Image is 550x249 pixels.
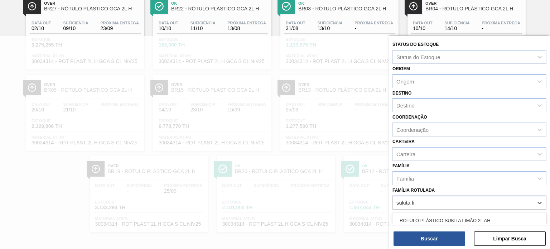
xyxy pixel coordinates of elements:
[286,21,305,25] span: Data out
[155,2,164,11] img: Ícone
[63,26,88,31] span: 09/10
[317,26,342,31] span: 13/10
[227,21,266,25] span: Próxima Entrega
[392,42,439,47] label: Status do Estoque
[100,21,139,25] span: Próxima Entrega
[63,21,88,25] span: Suficiência
[425,6,522,11] span: BR04 - RÓTULO PLÁSTICO GCA 2L H
[396,127,429,133] div: Coordenação
[32,21,51,25] span: Data out
[413,26,433,31] span: 10/10
[392,214,546,227] div: ROTULO PLÁSTICO SUKITA LIMÃO 2L AH
[171,6,268,11] span: BR22 - RÓTULO PLÁSTICO GCA 2L H
[425,1,522,5] span: Over
[190,21,215,25] span: Suficiência
[44,1,141,5] span: Over
[444,26,469,31] span: 14/10
[298,1,395,5] span: Ok
[354,26,393,31] span: -
[317,21,342,25] span: Suficiência
[190,26,215,31] span: 11/10
[286,26,305,31] span: 31/08
[44,6,141,11] span: BR27 - RÓTULO PLÁSTICO GCA 2L H
[28,2,37,11] img: Ícone
[392,212,428,217] label: Material ativo
[100,26,139,31] span: 23/09
[444,21,469,25] span: Suficiência
[482,21,520,25] span: Próxima Entrega
[396,54,440,60] div: Status do Estoque
[392,115,427,120] label: Coordenação
[392,91,411,96] label: Destino
[396,175,414,181] div: Família
[396,151,415,157] div: Carteira
[159,26,178,31] span: 10/10
[354,21,393,25] span: Próxima Entrega
[171,1,268,5] span: Ok
[392,188,435,193] label: Família Rotulada
[392,139,415,144] label: Carteira
[227,26,266,31] span: 13/08
[413,21,433,25] span: Data out
[409,2,418,11] img: Ícone
[392,66,410,71] label: Origem
[159,21,178,25] span: Data out
[482,26,520,31] span: -
[396,78,414,84] div: Origem
[298,6,395,11] span: BR03 - RÓTULO PLÁSTICO GCA 2L H
[32,26,51,31] span: 02/10
[282,2,291,11] img: Ícone
[392,163,410,168] label: Família
[396,102,415,109] div: Destino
